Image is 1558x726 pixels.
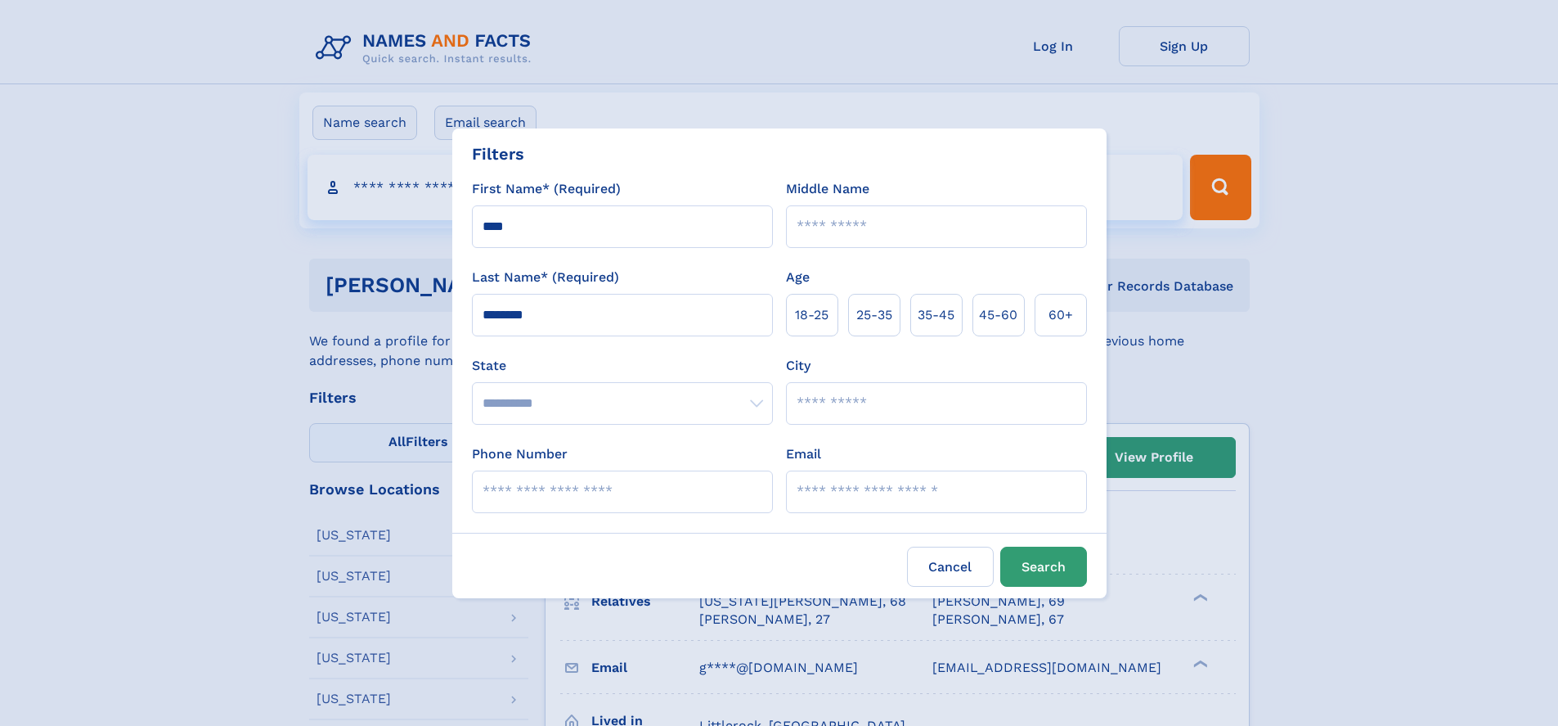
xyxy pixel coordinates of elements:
label: Age [786,268,810,287]
label: State [472,356,773,376]
span: 60+ [1048,305,1073,325]
span: 45‑60 [979,305,1017,325]
label: First Name* (Required) [472,179,621,199]
label: City [786,356,810,376]
label: Last Name* (Required) [472,268,619,287]
button: Search [1000,547,1087,587]
label: Middle Name [786,179,869,199]
span: 25‑35 [856,305,892,325]
span: 35‑45 [918,305,954,325]
label: Phone Number [472,444,568,464]
span: 18‑25 [795,305,828,325]
label: Cancel [907,547,994,587]
label: Email [786,444,821,464]
div: Filters [472,142,524,166]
